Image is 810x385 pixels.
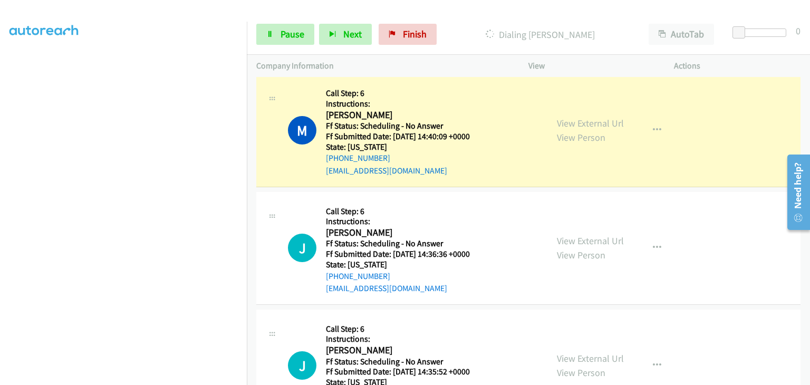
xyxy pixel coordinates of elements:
[326,166,447,176] a: [EMAIL_ADDRESS][DOMAIN_NAME]
[256,24,314,45] a: Pause
[557,352,624,364] a: View External Url
[281,28,304,40] span: Pause
[326,206,483,217] h5: Call Step: 6
[326,142,483,152] h5: State: [US_STATE]
[557,131,605,143] a: View Person
[674,60,801,72] p: Actions
[326,88,483,99] h5: Call Step: 6
[326,334,483,344] h5: Instructions:
[403,28,427,40] span: Finish
[326,259,483,270] h5: State: [US_STATE]
[326,324,483,334] h5: Call Step: 6
[557,367,605,379] a: View Person
[288,234,316,262] h1: J
[326,238,483,249] h5: Ff Status: Scheduling - No Answer
[326,109,483,121] h2: [PERSON_NAME]
[379,24,437,45] a: Finish
[557,235,624,247] a: View External Url
[288,234,316,262] div: The call is yet to be attempted
[326,227,483,239] h2: [PERSON_NAME]
[326,153,390,163] a: [PHONE_NUMBER]
[288,351,316,380] div: The call is yet to be attempted
[326,131,483,142] h5: Ff Submitted Date: [DATE] 14:40:09 +0000
[528,60,655,72] p: View
[780,150,810,234] iframe: Resource Center
[326,121,483,131] h5: Ff Status: Scheduling - No Answer
[326,344,483,357] h2: [PERSON_NAME]
[288,351,316,380] h1: J
[326,249,483,259] h5: Ff Submitted Date: [DATE] 14:36:36 +0000
[557,249,605,261] a: View Person
[649,24,714,45] button: AutoTab
[319,24,372,45] button: Next
[326,216,483,227] h5: Instructions:
[256,60,509,72] p: Company Information
[326,283,447,293] a: [EMAIL_ADDRESS][DOMAIN_NAME]
[343,28,362,40] span: Next
[326,271,390,281] a: [PHONE_NUMBER]
[326,367,483,377] h5: Ff Submitted Date: [DATE] 14:35:52 +0000
[326,357,483,367] h5: Ff Status: Scheduling - No Answer
[738,28,786,37] div: Delay between calls (in seconds)
[288,116,316,145] h1: M
[326,99,483,109] h5: Instructions:
[557,117,624,129] a: View External Url
[451,27,630,42] p: Dialing [PERSON_NAME]
[796,24,801,38] div: 0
